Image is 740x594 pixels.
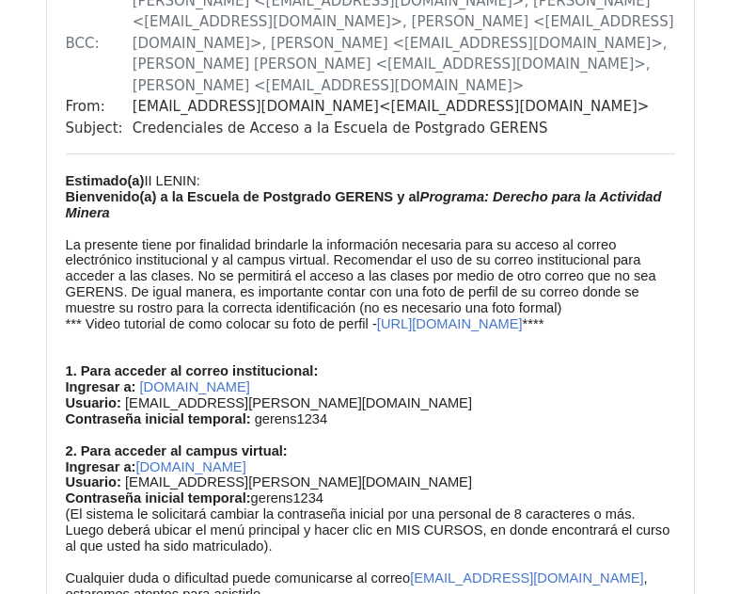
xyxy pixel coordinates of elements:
[66,173,662,220] span: II LENIN:
[66,379,136,394] b: Ingresar a:
[66,96,133,118] td: From:
[646,504,740,594] iframe: Chat Widget
[140,379,250,394] a: [DOMAIN_NAME]
[410,570,643,586] a: [EMAIL_ADDRESS][DOMAIN_NAME]
[66,443,288,458] b: 2. Para acceder al campus virtual:
[66,490,251,506] b: Contraseña inicial temporal:
[133,118,675,139] td: Credenciales de Acceso a la Escuela de Postgrado GERENS
[135,459,245,474] a: [DOMAIN_NAME]
[66,189,662,220] b: Bienvenido(a) a la Escuela de Postgrado GERENS y al
[646,504,740,594] div: Widget de chat
[66,237,656,331] span: La presente tiene por finalidad brindarle la información necesaria para su acceso al correo elect...
[66,395,121,410] b: Usuario:
[66,363,319,378] b: 1. Para acceder al correo institucional:
[66,411,251,426] b: Contraseña inicial temporal:
[66,173,145,188] span: Estimado(a)
[66,474,670,585] span: [EMAIL_ADDRESS][PERSON_NAME][DOMAIN_NAME] gerens1234 (El sistema le solicitará cambiar la contras...
[377,316,523,331] a: [URL][DOMAIN_NAME]
[133,96,675,118] td: [EMAIL_ADDRESS][DOMAIN_NAME] < [EMAIL_ADDRESS][DOMAIN_NAME] >
[66,118,133,139] td: Subject:
[66,474,121,490] b: Usuario:
[66,459,136,474] b: Ingresar a:
[66,189,662,220] i: Programa: Derecho para la Actividad Minera
[66,395,472,474] span: [EMAIL_ADDRESS][PERSON_NAME][DOMAIN_NAME]
[255,411,327,426] span: gerens1234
